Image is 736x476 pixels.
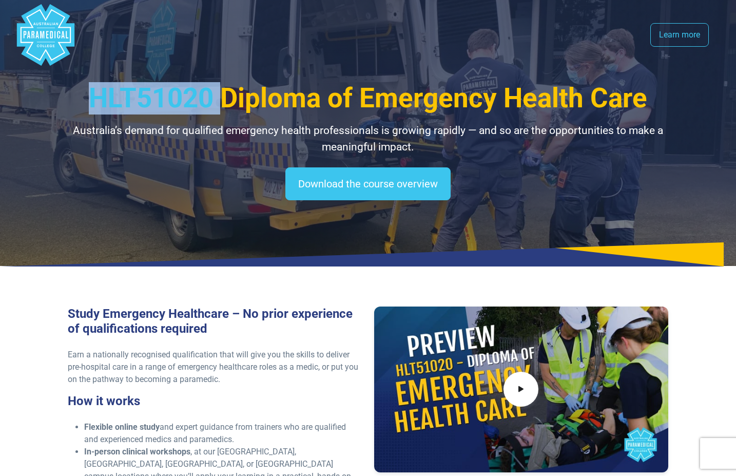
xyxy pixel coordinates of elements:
a: Learn more [650,23,709,47]
strong: Flexible online study [84,422,160,432]
h3: Study Emergency Healthcare – No prior experience of qualifications required [68,307,362,336]
h3: How it works [68,394,362,409]
p: Earn a nationally recognised qualification that will give you the skills to deliver pre-hospital ... [68,349,362,386]
a: Download the course overview [285,167,451,200]
span: HLT51020 Diploma of Emergency Health Care [89,82,647,114]
p: Australia’s demand for qualified emergency health professionals is growing rapidly — and so are t... [68,123,668,155]
div: Australian Paramedical College [15,4,76,66]
li: and expert guidance from trainers who are qualified and experienced medics and paramedics. [84,421,362,446]
strong: In-person clinical workshops [84,447,190,456]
